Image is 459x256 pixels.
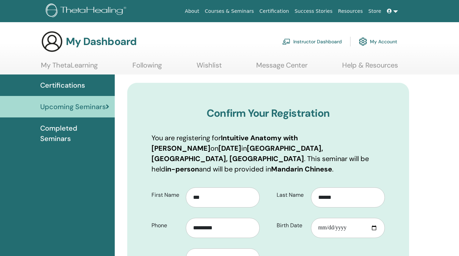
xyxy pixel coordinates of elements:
a: Wishlist [197,61,222,74]
h3: My Dashboard [66,35,137,48]
a: About [182,5,202,18]
a: My Account [359,34,397,49]
img: cog.svg [359,36,367,47]
b: Mandarin Chinese [271,165,332,174]
img: chalkboard-teacher.svg [282,38,291,45]
a: Resources [335,5,366,18]
a: Certification [257,5,292,18]
b: in-person [165,165,199,174]
img: logo.png [46,3,129,19]
b: Intuitive Anatomy with [PERSON_NAME] [151,133,298,153]
a: Help & Resources [342,61,398,74]
label: Birth Date [271,219,311,232]
label: Last Name [271,188,311,202]
b: [DATE] [218,144,241,153]
a: Courses & Seminars [202,5,257,18]
a: My ThetaLearning [41,61,98,74]
span: Upcoming Seminars [40,101,106,112]
span: Completed Seminars [40,123,109,144]
label: Phone [146,219,186,232]
h3: Confirm Your Registration [151,107,385,120]
a: Message Center [256,61,308,74]
a: Following [132,61,162,74]
a: Success Stories [292,5,335,18]
a: Instructor Dashboard [282,34,342,49]
a: Store [366,5,384,18]
span: Certifications [40,80,85,90]
img: generic-user-icon.jpg [41,30,63,53]
p: You are registering for on in . This seminar will be held and will be provided in . [151,133,385,174]
label: First Name [146,188,186,202]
